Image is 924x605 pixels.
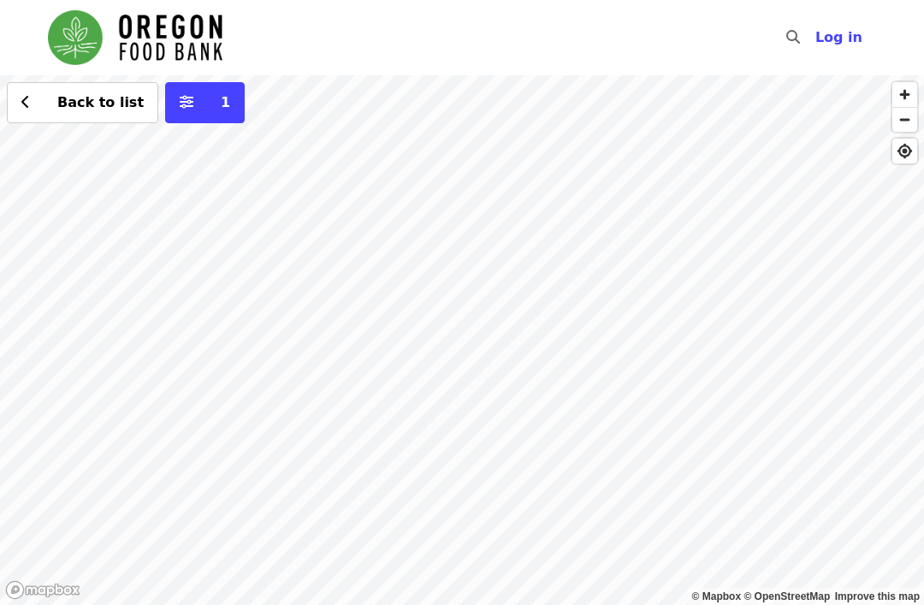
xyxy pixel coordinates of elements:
[892,139,917,163] button: Find My Location
[810,17,824,58] input: Search
[7,82,158,123] button: Back to list
[743,590,830,602] a: OpenStreetMap
[180,94,193,110] i: sliders-h icon
[221,94,230,110] span: 1
[835,590,920,602] a: Map feedback
[5,580,80,600] a: Mapbox logo
[892,82,917,107] button: Zoom In
[692,590,742,602] a: Mapbox
[57,94,144,110] span: Back to list
[802,21,876,55] button: Log in
[786,29,800,45] i: search icon
[165,82,245,123] button: More filters (1 selected)
[21,94,30,110] i: chevron-left icon
[48,10,222,65] img: Oregon Food Bank - Home
[892,107,917,132] button: Zoom Out
[815,29,862,45] span: Log in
